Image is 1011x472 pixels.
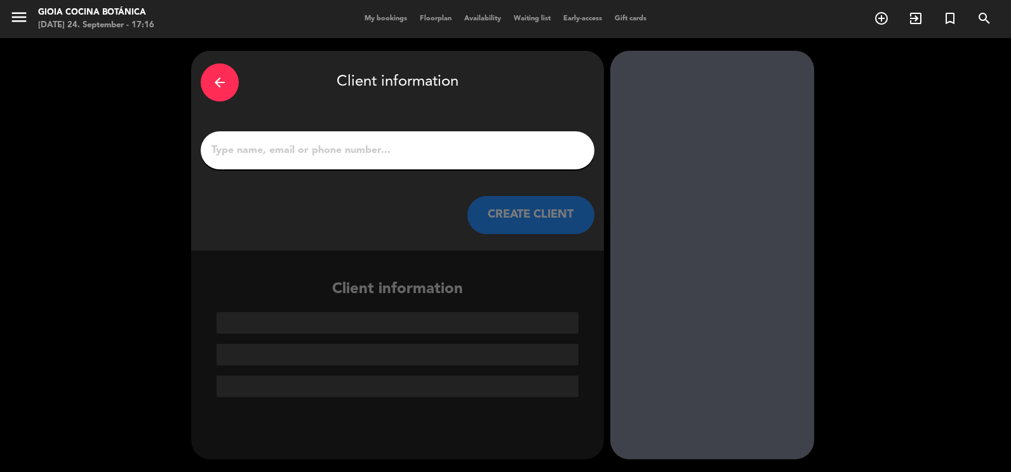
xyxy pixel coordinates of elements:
div: [DATE] 24. September - 17:16 [38,19,154,32]
span: Early-access [557,15,608,22]
i: add_circle_outline [874,11,889,26]
span: My bookings [358,15,413,22]
span: Gift cards [608,15,653,22]
span: Availability [458,15,507,22]
span: Floorplan [413,15,458,22]
i: search [977,11,992,26]
span: Waiting list [507,15,557,22]
input: Type name, email or phone number... [210,141,585,159]
i: menu [10,8,29,27]
button: CREATE CLIENT [467,196,594,234]
button: menu [10,8,29,31]
i: exit_to_app [908,11,923,26]
div: Client information [191,277,604,397]
div: Client information [201,60,594,105]
i: turned_in_not [942,11,958,26]
i: arrow_back [212,75,227,90]
div: Gioia Cocina Botánica [38,6,154,19]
